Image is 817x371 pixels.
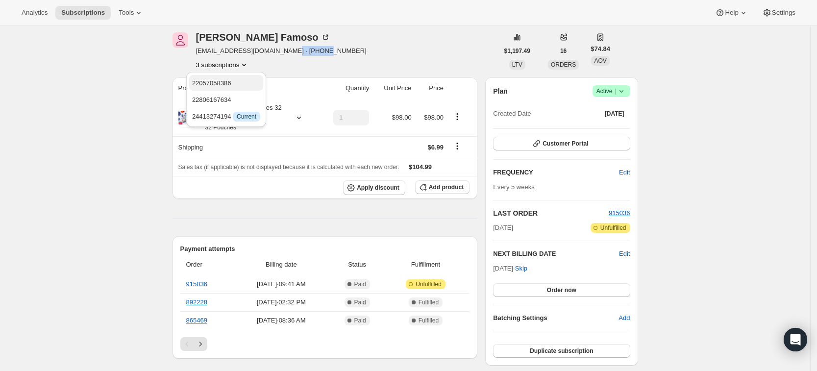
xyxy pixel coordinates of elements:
h6: Batching Settings [493,313,619,323]
button: 915036 [609,208,630,218]
span: Order now [547,286,576,294]
a: 892228 [186,298,207,306]
span: [DATE] · [493,265,527,272]
span: Subscriptions [61,9,105,17]
span: Paid [354,298,366,306]
span: 24413274194 [192,113,260,120]
span: Status [332,260,381,270]
h2: Payment attempts [180,244,470,254]
div: [PERSON_NAME] Famoso [196,32,330,42]
span: Add product [429,183,464,191]
button: Duplicate subscription [493,344,630,358]
th: Shipping [173,136,320,158]
span: Sales tax (if applicable) is not displayed because it is calculated with each new order. [178,164,399,171]
span: Current [237,113,256,121]
span: Paid [354,280,366,288]
span: $104.99 [409,163,432,171]
span: [EMAIL_ADDRESS][DOMAIN_NAME] · [PHONE_NUMBER] [196,46,367,56]
button: $1,197.49 [498,44,536,58]
span: Janine Famoso [173,32,188,48]
span: Duplicate subscription [530,347,593,355]
button: Tools [113,6,149,20]
button: Next [194,337,207,351]
span: Analytics [22,9,48,17]
span: Apply discount [357,184,399,192]
span: $74.84 [591,44,610,54]
h2: NEXT BILLING DATE [493,249,619,259]
h2: LAST ORDER [493,208,609,218]
span: Add [619,313,630,323]
span: Settings [772,9,795,17]
span: Unfulfilled [416,280,442,288]
span: Help [725,9,738,17]
button: Help [709,6,754,20]
th: Price [415,77,446,99]
button: Skip [509,261,533,276]
span: Fulfilled [419,317,439,324]
span: AOV [594,57,606,64]
th: Product [173,77,320,99]
span: Billing date [236,260,326,270]
a: 915036 [609,209,630,217]
span: [DATE] · 02:32 PM [236,297,326,307]
span: Fulfillment [388,260,464,270]
span: | [615,87,616,95]
button: 22806167634 [189,92,263,107]
span: 22806167634 [192,96,231,103]
span: $1,197.49 [504,47,530,55]
span: Skip [515,264,527,273]
div: Open Intercom Messenger [784,328,807,351]
span: [DATE] [605,110,624,118]
span: ORDERS [551,61,576,68]
button: Shipping actions [449,141,465,151]
span: LTV [512,61,522,68]
button: Customer Portal [493,137,630,150]
button: [DATE] [599,107,630,121]
h2: Plan [493,86,508,96]
button: Analytics [16,6,53,20]
span: [DATE] · 08:36 AM [236,316,326,325]
span: Edit [619,168,630,177]
button: Subscriptions [55,6,111,20]
th: Order [180,254,233,275]
h2: FREQUENCY [493,168,619,177]
button: Edit [619,249,630,259]
span: 22057058386 [192,79,231,87]
th: Quantity [320,77,372,99]
span: [DATE] · 09:41 AM [236,279,326,289]
th: Unit Price [372,77,414,99]
span: Tools [119,9,134,17]
a: 865469 [186,317,207,324]
span: [DATE] [493,223,513,233]
span: Every 5 weeks [493,183,535,191]
span: Customer Portal [543,140,588,148]
button: Apply discount [343,180,405,195]
span: Created Date [493,109,531,119]
button: 16 [554,44,572,58]
button: Edit [613,165,636,180]
nav: Pagination [180,337,470,351]
span: $6.99 [427,144,444,151]
button: 24413274194 InfoCurrent [189,108,263,124]
span: 16 [560,47,567,55]
button: Add [613,310,636,326]
span: Active [596,86,626,96]
a: 915036 [186,280,207,288]
button: Product actions [449,111,465,122]
span: $98.00 [392,114,412,121]
span: Fulfilled [419,298,439,306]
span: Unfulfilled [600,224,626,232]
span: $98.00 [424,114,444,121]
span: Paid [354,317,366,324]
button: Product actions [196,60,249,70]
button: Order now [493,283,630,297]
button: Add product [415,180,470,194]
button: 22057058386 [189,75,263,91]
button: Settings [756,6,801,20]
